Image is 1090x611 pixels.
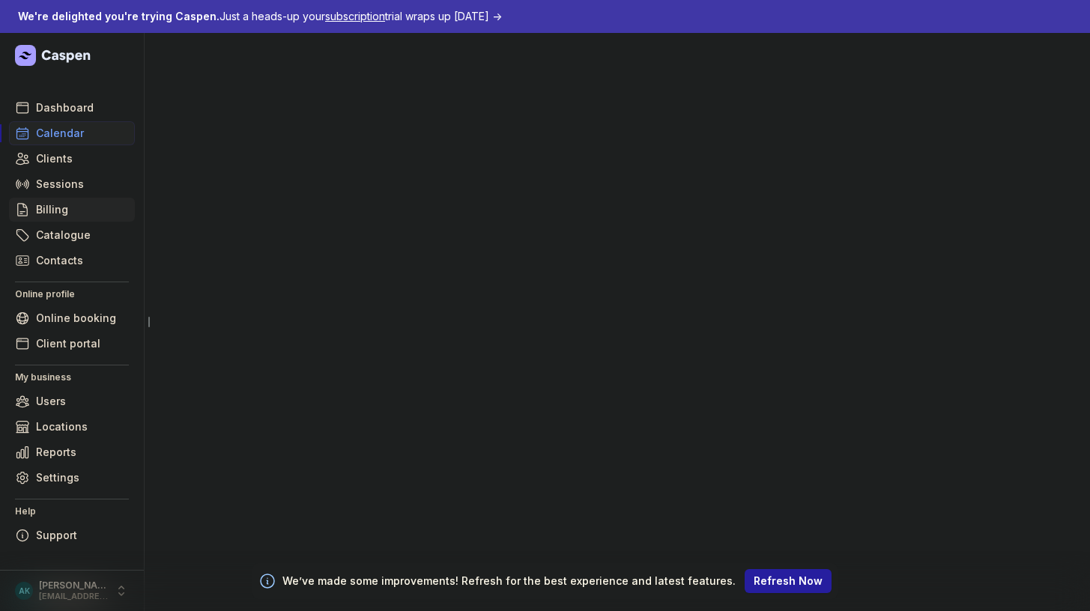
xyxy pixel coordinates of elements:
span: Users [36,392,66,410]
span: Billing [36,201,68,219]
div: My business [15,365,129,389]
div: Help [15,499,129,523]
span: Locations [36,418,88,436]
span: Dashboard [36,99,94,117]
div: Online profile [15,282,129,306]
span: Calendar [36,124,84,142]
span: Refresh Now [754,572,823,590]
span: Settings [36,469,79,487]
span: Support [36,526,77,544]
div: [PERSON_NAME] [39,580,108,592]
span: We're delighted you're trying Caspen. [18,10,219,22]
span: Reports [36,443,76,461]
span: Client portal [36,335,100,353]
span: AK [19,582,30,600]
span: Clients [36,150,73,168]
span: subscription [325,10,385,22]
div: [EMAIL_ADDRESS][DOMAIN_NAME] [39,592,108,602]
span: Sessions [36,175,84,193]
span: Contacts [36,252,83,270]
span: Online booking [36,309,116,327]
span: Catalogue [36,226,91,244]
button: Refresh Now [745,569,832,593]
p: We’ve made some improvements! Refresh for the best experience and latest features. [282,574,736,589]
div: Just a heads-up your trial wraps up [DATE] → [18,7,502,25]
